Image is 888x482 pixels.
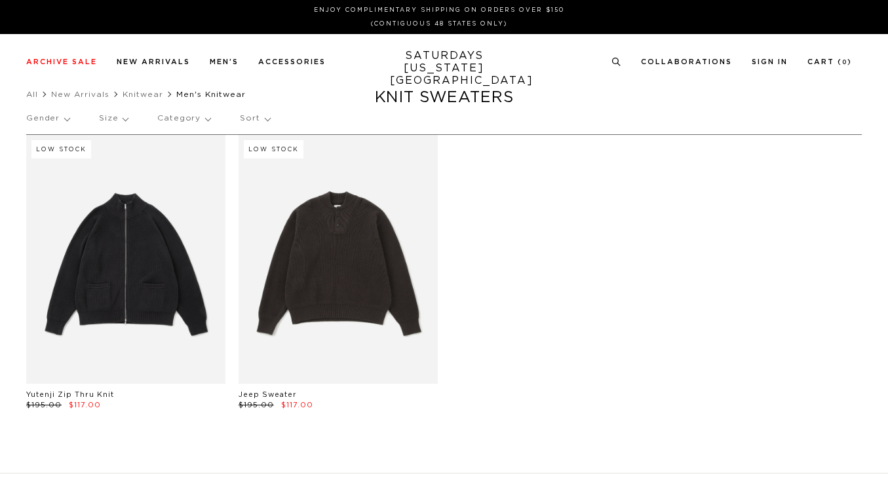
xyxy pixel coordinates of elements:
span: $195.00 [26,401,62,409]
a: Accessories [258,58,326,65]
a: Cart (0) [807,58,852,65]
span: $117.00 [69,401,101,409]
p: Category [157,103,210,134]
a: Yutenji Zip Thru Knit [26,391,114,398]
a: Sign In [752,58,788,65]
a: Collaborations [641,58,732,65]
div: Low Stock [31,140,91,158]
a: Men's [210,58,239,65]
a: New Arrivals [51,90,109,98]
a: SATURDAYS[US_STATE][GEOGRAPHIC_DATA] [390,50,498,87]
a: New Arrivals [117,58,190,65]
small: 0 [842,60,847,65]
span: $117.00 [281,401,313,409]
a: Archive Sale [26,58,97,65]
p: Gender [26,103,69,134]
a: Jeep Sweater [239,391,297,398]
p: (Contiguous 48 States Only) [31,19,847,29]
span: $195.00 [239,401,274,409]
a: All [26,90,38,98]
p: Size [99,103,128,134]
div: Low Stock [244,140,303,158]
p: Sort [240,103,269,134]
p: Enjoy Complimentary Shipping on Orders Over $150 [31,5,847,15]
span: Men's Knitwear [176,90,246,98]
a: Knitwear [123,90,163,98]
